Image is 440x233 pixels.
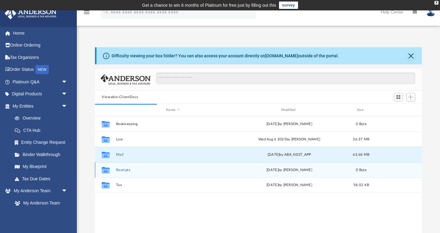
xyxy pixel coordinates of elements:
[142,2,276,9] div: Get a chance to win 6 months of Platinum for free just by filling out this
[232,107,346,113] div: Modified
[116,183,230,187] button: Tax
[116,137,230,141] button: Law
[407,52,415,60] button: Close
[4,100,77,112] a: My Entitiesarrow_drop_down
[356,122,367,126] span: 0 Byte
[103,8,109,15] i: search
[265,53,298,58] a: [DOMAIN_NAME]
[353,138,370,141] span: 36.37 MB
[233,137,346,142] div: Wed Aug 6 2025 by [PERSON_NAME]
[9,148,77,161] a: Binder Walkthrough
[279,2,298,9] a: survey
[61,76,74,88] span: arrow_drop_down
[9,112,77,124] a: Overview
[9,136,77,149] a: Entity Change Request
[112,53,339,59] div: Difficulty viewing your box folder? You can also access your account directly on outside of the p...
[233,121,346,127] div: [DATE] by [PERSON_NAME]
[4,39,77,52] a: Online Ordering
[9,209,74,221] a: Anderson System
[156,73,415,84] input: Search files and folders
[35,65,49,74] div: NEW
[61,100,74,113] span: arrow_drop_down
[116,168,230,172] button: Receipts
[116,107,230,113] div: Name
[9,124,77,136] a: CTA Hub
[4,185,74,197] a: My Anderson Teamarrow_drop_down
[426,8,435,17] img: User Pic
[353,183,369,187] span: 58.02 KB
[102,94,138,100] button: Viewable-ClientDocs
[406,93,415,101] button: Add
[349,107,374,113] div: Size
[3,7,58,19] img: Anderson Advisors Platinum Portal
[233,152,346,158] div: [DATE] by ABA_NEST_APP
[83,12,90,16] a: menu
[394,93,403,101] button: Switch to Grid View
[9,197,71,209] a: My Anderson Team
[4,51,77,63] a: Tax Organizers
[116,153,230,157] button: Mail
[61,88,74,101] span: arrow_drop_down
[4,76,77,88] a: Platinum Q&Aarrow_drop_down
[9,173,77,185] a: Tax Due Dates
[61,185,74,197] span: arrow_drop_down
[4,27,77,39] a: Home
[233,182,346,188] div: [DATE] by [PERSON_NAME]
[356,168,367,172] span: 0 Byte
[98,107,113,113] div: id
[233,167,346,173] div: [DATE] by [PERSON_NAME]
[83,9,90,16] i: menu
[376,107,419,113] div: id
[9,161,74,173] a: My Blueprint
[4,88,77,100] a: Digital Productsarrow_drop_down
[4,63,77,76] a: Order StatusNEW
[116,122,230,126] button: Bookkeeping
[353,153,370,156] span: 63.68 MB
[434,1,438,5] div: close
